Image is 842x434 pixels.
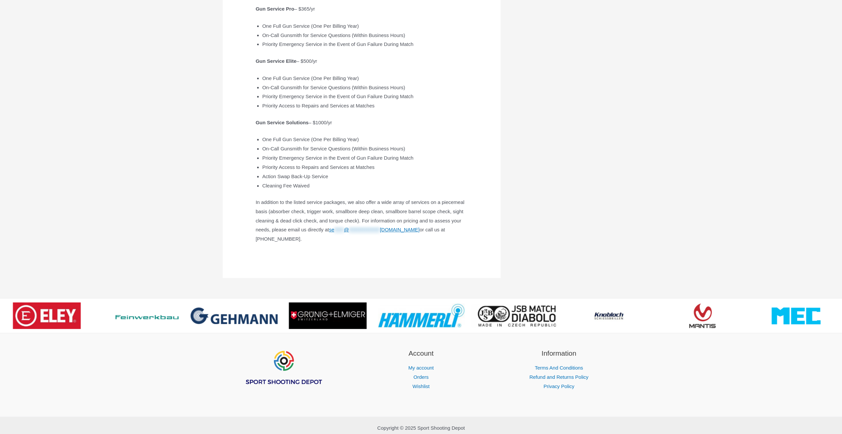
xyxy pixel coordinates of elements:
li: Cleaning Fee Waived [262,181,467,190]
li: On-Call Gunsmith for Service Questions (Within Business Hours) [262,31,467,40]
strong: Gun Service Pro [256,6,294,12]
nav: Information [498,363,620,391]
a: Wishlist [413,383,430,389]
li: Priority Emergency Service in the Event of Gun Failure During Match [262,92,467,101]
strong: Gun Service Elite [256,58,296,64]
li: Priority Emergency Service in the Event of Gun Failure During Match [262,40,467,49]
li: Priority Access to Repairs and Services at Matches [262,163,467,172]
h2: Account [360,348,482,359]
li: Priority Access to Repairs and Services at Matches [262,101,467,110]
p: – $1000/yr [256,118,467,127]
aside: Footer Widget 1 [223,348,344,402]
li: Priority Emergency Service in the Event of Gun Failure During Match [262,153,467,163]
a: Orders [414,374,429,380]
a: My account [408,365,434,371]
li: One Full Gun Service (One Per Billing Year) [262,135,467,144]
img: brand logo [13,302,81,329]
p: – $500/yr [256,57,467,66]
li: One Full Gun Service (One Per Billing Year) [262,21,467,31]
a: Privacy Policy [543,383,574,389]
aside: Footer Widget 3 [498,348,620,391]
a: Terms And Conditions [535,365,583,371]
nav: Account [360,363,482,391]
span: This contact has been encoded by Anti-Spam by CleanTalk. Click to decode. To finish the decoding ... [329,227,420,232]
strong: Gun Service Solutions [256,120,309,125]
p: Copyright © 2025 Sport Shooting Depot [223,423,620,433]
aside: Footer Widget 2 [360,348,482,391]
li: On-Call Gunsmith for Service Questions (Within Business Hours) [262,83,467,92]
h2: Information [498,348,620,359]
li: On-Call Gunsmith for Service Questions (Within Business Hours) [262,144,467,153]
a: Refund and Returns Policy [529,374,588,380]
li: Action Swap Back-Up Service [262,172,467,181]
p: In addition to the listed service packages, we also offer a wide array of services on a piecemeal... [256,198,467,244]
li: One Full Gun Service (One Per Billing Year) [262,74,467,83]
p: – $365/yr [256,4,467,14]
